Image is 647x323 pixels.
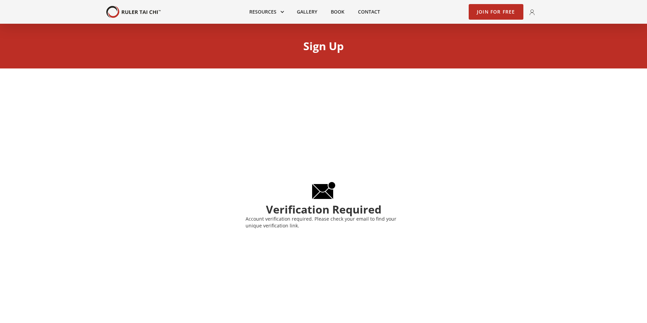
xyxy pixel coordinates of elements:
[290,4,324,19] a: Gallery
[469,4,523,20] a: Join for Free
[324,4,351,19] a: Book
[351,4,387,19] a: Contact
[303,40,344,52] h2: Sign Up
[106,6,161,18] a: home
[246,216,402,229] p: Account verification required. Please check your email to find your unique verification link.
[106,6,161,18] img: Your Brand Name
[246,203,402,216] h2: Verification Required
[242,4,290,19] div: Resources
